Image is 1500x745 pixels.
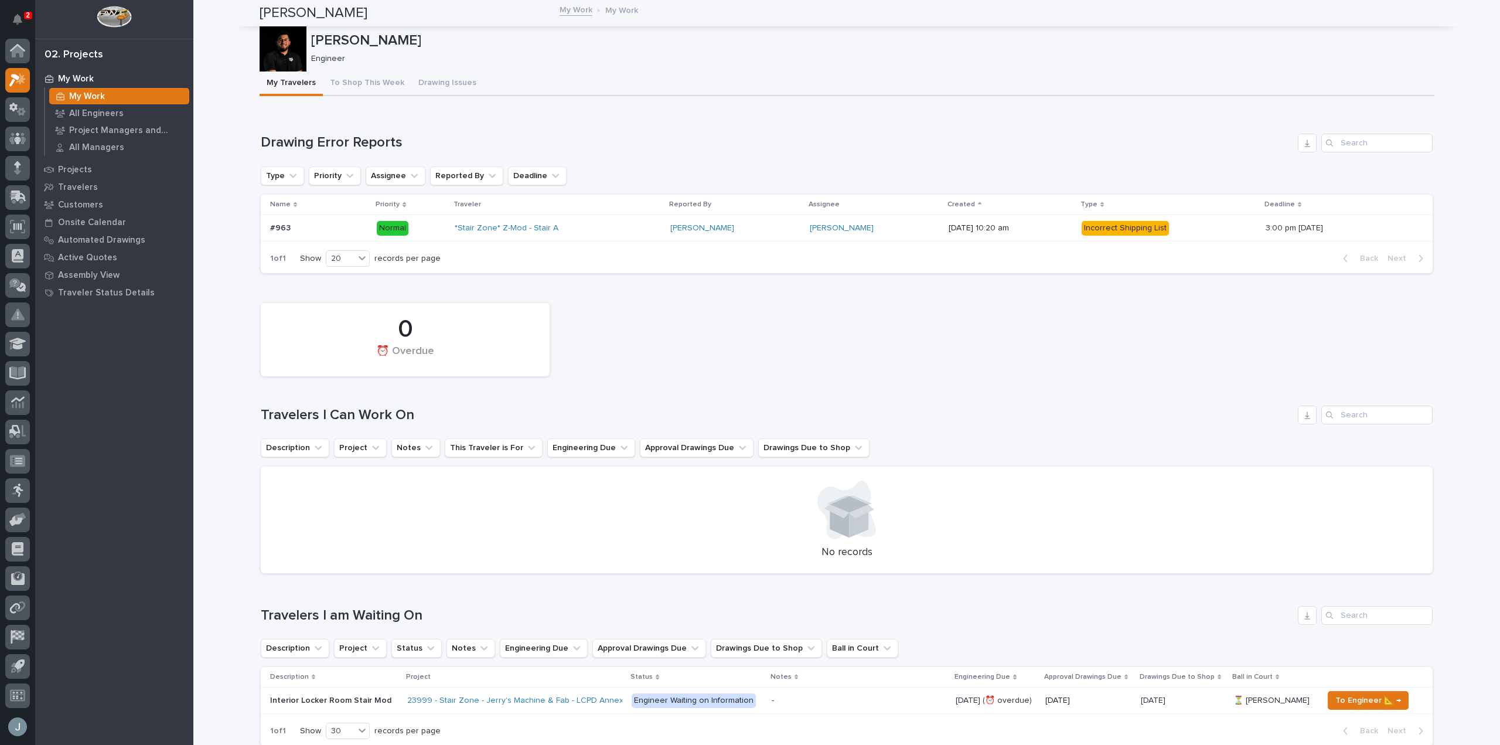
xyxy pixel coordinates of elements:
a: *Stair Zone* Z-Mod - Stair A [455,223,558,233]
a: Active Quotes [35,249,193,266]
span: To Engineer 📐 → [1335,693,1401,707]
a: [PERSON_NAME] [670,223,734,233]
p: Assignee [809,198,840,211]
p: ⏳ [PERSON_NAME] [1233,693,1312,706]
p: Show [300,726,321,736]
p: Automated Drawings [58,235,145,246]
h1: Drawing Error Reports [261,134,1293,151]
a: My Work [45,88,193,104]
button: My Travelers [260,72,323,96]
a: 23999 - Stair Zone - Jerry's Machine & Fab - LCPD Annex [407,696,623,706]
div: ⏰ Overdue [281,345,530,370]
p: Assembly View [58,270,120,281]
button: Reported By [430,166,503,185]
p: records per page [374,726,441,736]
p: [PERSON_NAME] [311,32,1430,49]
input: Search [1321,134,1433,152]
p: Priority [376,198,400,211]
button: Approval Drawings Due [640,438,754,457]
input: Search [1321,406,1433,424]
p: Travelers [58,182,98,193]
div: Incorrect Shipping List [1082,221,1169,236]
a: Traveler Status Details [35,284,193,301]
a: My Work [35,70,193,87]
div: - [772,696,774,706]
a: Assembly View [35,266,193,284]
button: To Shop This Week [323,72,411,96]
p: Description [270,671,309,683]
div: Notifications2 [15,14,30,33]
button: To Engineer 📐 → [1328,691,1409,710]
a: Automated Drawings [35,231,193,249]
p: My Work [69,91,105,102]
p: Project [406,671,431,683]
p: Project Managers and Engineers [69,125,185,136]
button: Back [1334,726,1383,736]
p: Traveler [454,198,481,211]
p: Ball in Court [1232,671,1273,683]
p: Deadline [1264,198,1295,211]
a: Onsite Calendar [35,213,193,231]
span: Next [1387,253,1413,264]
p: Notes [771,671,792,683]
p: Traveler Status Details [58,288,155,298]
a: My Work [560,2,592,16]
p: Created [947,198,975,211]
p: No records [275,546,1419,559]
input: Search [1321,606,1433,625]
p: My Work [58,74,94,84]
button: This Traveler is For [445,438,543,457]
p: 1 of 1 [261,244,295,273]
span: Back [1353,253,1378,264]
p: [DATE] (⏰ overdue) [956,693,1034,706]
p: Engineering Due [954,671,1010,683]
button: Deadline [508,166,567,185]
button: Project [334,438,387,457]
button: Description [261,438,329,457]
button: Notes [391,438,440,457]
button: Engineering Due [500,639,588,658]
p: Customers [58,200,103,210]
button: Next [1383,726,1433,736]
p: Projects [58,165,92,175]
p: 3:00 pm [DATE] [1266,221,1325,233]
a: Projects [35,161,193,178]
p: [DATE] [1141,693,1168,706]
p: Reported By [669,198,711,211]
button: Approval Drawings Due [592,639,706,658]
span: Back [1353,726,1378,736]
button: Back [1334,253,1383,264]
img: Workspace Logo [97,6,131,28]
button: users-avatar [5,715,30,739]
p: Onsite Calendar [58,217,126,228]
p: records per page [374,254,441,264]
button: Description [261,639,329,658]
p: All Managers [69,142,124,153]
button: Assignee [366,166,425,185]
tr: #963#963 Normal*Stair Zone* Z-Mod - Stair A [PERSON_NAME] [PERSON_NAME] [DATE] 10:20 amIncorrect ... [261,215,1433,241]
p: All Engineers [69,108,124,119]
a: Project Managers and Engineers [45,122,193,138]
p: Show [300,254,321,264]
p: #963 [270,221,293,233]
tr: Interior Locker Room Stair ModInterior Locker Room Stair Mod 23999 - Stair Zone - Jerry's Machine... [261,688,1433,714]
a: All Managers [45,139,193,155]
a: Travelers [35,178,193,196]
p: Status [630,671,653,683]
button: Project [334,639,387,658]
button: Type [261,166,304,185]
button: Status [391,639,442,658]
button: Notes [446,639,495,658]
a: Customers [35,196,193,213]
button: Drawings Due to Shop [711,639,822,658]
button: Engineering Due [547,438,635,457]
div: 02. Projects [45,49,103,62]
p: [DATE] [1045,696,1131,706]
p: Interior Locker Room Stair Mod [270,693,394,706]
p: My Work [605,3,638,16]
p: [DATE] 10:20 am [949,223,1072,233]
div: Engineer Waiting on Information [632,693,756,708]
p: Name [270,198,291,211]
